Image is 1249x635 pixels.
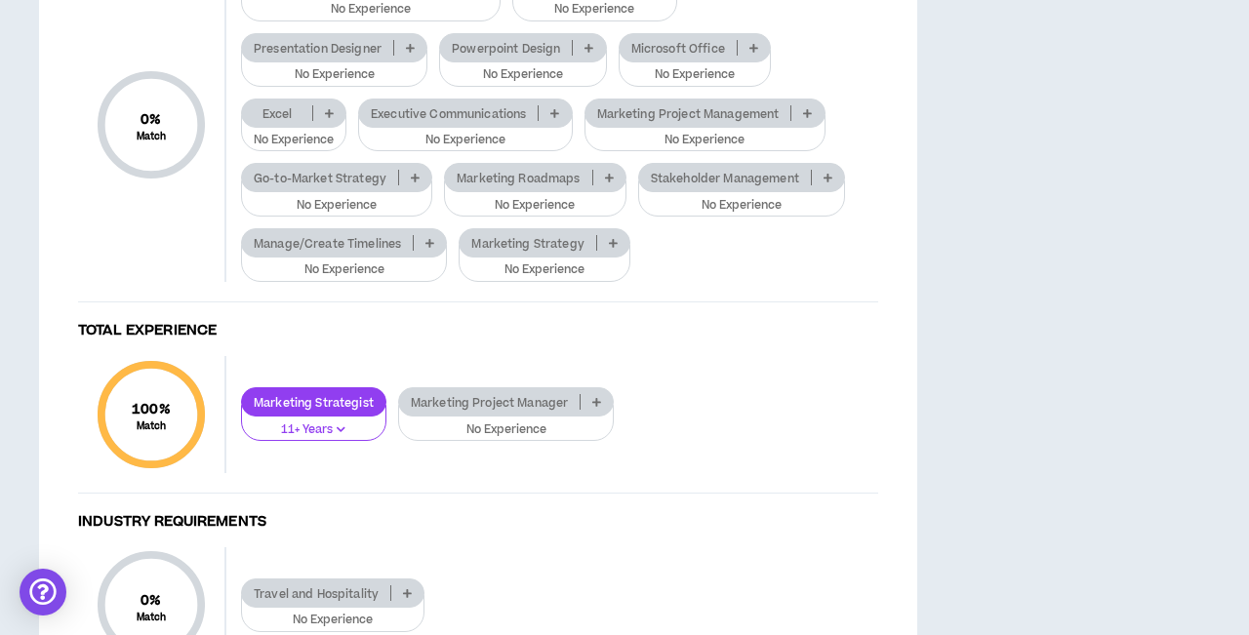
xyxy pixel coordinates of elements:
[619,50,771,87] button: No Experience
[78,322,878,340] h4: Total Experience
[371,132,560,149] p: No Experience
[639,171,811,185] p: Stakeholder Management
[452,66,594,84] p: No Experience
[254,132,334,149] p: No Experience
[241,595,424,632] button: No Experience
[411,421,602,439] p: No Experience
[137,590,167,611] span: 0 %
[254,197,420,215] p: No Experience
[439,50,607,87] button: No Experience
[137,109,167,130] span: 0 %
[137,130,167,143] small: Match
[445,171,592,185] p: Marketing Roadmaps
[132,399,171,419] span: 100 %
[78,513,878,532] h4: Industry Requirements
[242,236,413,251] p: Manage/Create Timelines
[254,66,415,84] p: No Experience
[358,115,573,152] button: No Experience
[254,612,412,629] p: No Experience
[638,180,845,218] button: No Experience
[137,611,167,624] small: Match
[241,245,447,282] button: No Experience
[459,245,630,282] button: No Experience
[254,261,434,279] p: No Experience
[597,132,813,149] p: No Experience
[254,421,374,439] p: 11+ Years
[457,197,614,215] p: No Experience
[20,569,66,615] div: Open Intercom Messenger
[651,197,832,215] p: No Experience
[585,106,791,121] p: Marketing Project Management
[241,115,346,152] button: No Experience
[241,405,386,442] button: 11+ Years
[631,66,758,84] p: No Experience
[242,41,393,56] p: Presentation Designer
[359,106,538,121] p: Executive Communications
[444,180,626,218] button: No Experience
[242,106,312,121] p: Excel
[399,395,581,410] p: Marketing Project Manager
[241,180,432,218] button: No Experience
[242,586,390,601] p: Travel and Hospitality
[584,115,826,152] button: No Experience
[241,50,427,87] button: No Experience
[440,41,572,56] p: Powerpoint Design
[242,171,398,185] p: Go-to-Market Strategy
[525,1,665,19] p: No Experience
[620,41,737,56] p: Microsoft Office
[132,419,171,433] small: Match
[254,1,488,19] p: No Experience
[471,261,618,279] p: No Experience
[460,236,596,251] p: Marketing Strategy
[398,405,615,442] button: No Experience
[242,395,385,410] p: Marketing Strategist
